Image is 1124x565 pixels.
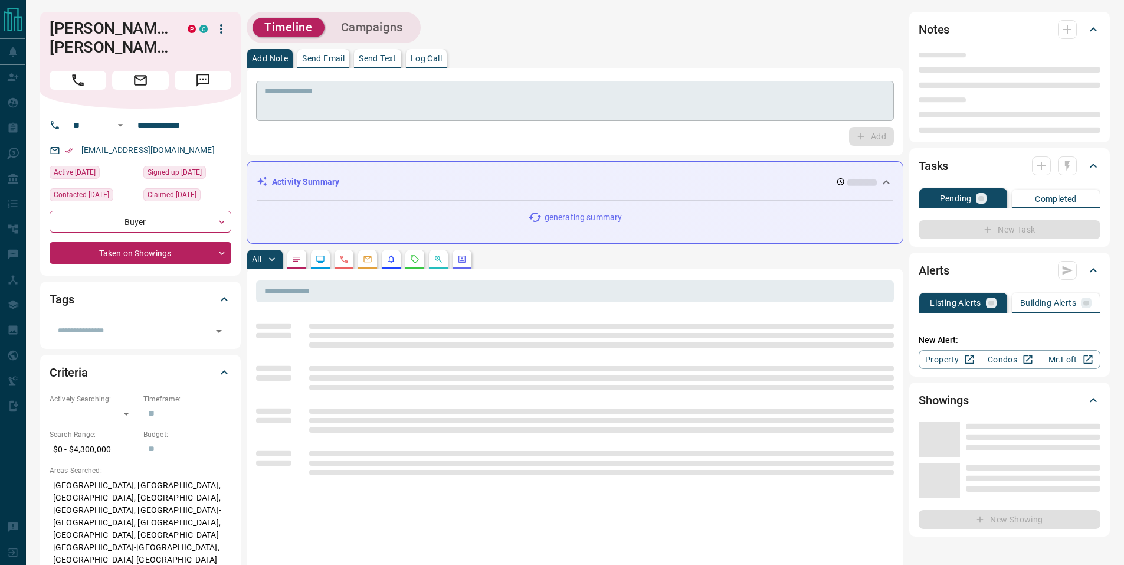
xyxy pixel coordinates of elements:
h2: Showings [919,391,969,410]
span: Message [175,71,231,90]
div: Taken on Showings [50,242,231,264]
svg: Agent Actions [457,254,467,264]
div: Activity Summary [257,171,893,193]
svg: Calls [339,254,349,264]
div: Tasks [919,152,1100,180]
p: Activity Summary [272,176,339,188]
svg: Email Verified [65,146,73,155]
span: Email [112,71,169,90]
p: Timeframe: [143,394,231,404]
div: Wed Oct 13 2021 [143,166,231,182]
div: Notes [919,15,1100,44]
span: Active [DATE] [54,166,96,178]
p: Pending [940,194,972,203]
h2: Notes [919,20,949,39]
div: property.ca [188,25,196,33]
button: Open [113,118,127,132]
a: Condos [979,350,1040,369]
p: Send Text [359,54,396,63]
p: Areas Searched: [50,465,231,476]
div: Alerts [919,256,1100,285]
div: Tags [50,285,231,313]
p: Add Note [252,54,288,63]
button: Timeline [253,18,325,37]
h1: [PERSON_NAME] [PERSON_NAME] [50,19,170,57]
svg: Requests [410,254,420,264]
span: Signed up [DATE] [148,166,202,178]
h2: Tags [50,290,74,309]
h2: Tasks [919,156,948,175]
svg: Emails [363,254,372,264]
p: Send Email [302,54,345,63]
a: [EMAIL_ADDRESS][DOMAIN_NAME] [81,145,215,155]
div: condos.ca [199,25,208,33]
div: Criteria [50,358,231,387]
div: Buyer [50,211,231,233]
p: New Alert: [919,334,1100,347]
a: Mr.Loft [1040,350,1100,369]
svg: Listing Alerts [386,254,396,264]
p: Budget: [143,429,231,440]
p: Log Call [411,54,442,63]
span: Claimed [DATE] [148,189,196,201]
svg: Lead Browsing Activity [316,254,325,264]
p: $0 - $4,300,000 [50,440,137,459]
div: Fri Jul 25 2025 [50,166,137,182]
a: Property [919,350,979,369]
h2: Criteria [50,363,88,382]
button: Open [211,323,227,339]
h2: Alerts [919,261,949,280]
p: generating summary [545,211,622,224]
p: All [252,255,261,263]
p: Completed [1035,195,1077,203]
p: Listing Alerts [930,299,981,307]
p: Building Alerts [1020,299,1076,307]
div: Wed Nov 06 2024 [50,188,137,205]
span: Contacted [DATE] [54,189,109,201]
button: Campaigns [329,18,415,37]
div: Showings [919,386,1100,414]
span: Call [50,71,106,90]
svg: Notes [292,254,302,264]
svg: Opportunities [434,254,443,264]
p: Actively Searching: [50,394,137,404]
p: Search Range: [50,429,137,440]
div: Wed Oct 13 2021 [143,188,231,205]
